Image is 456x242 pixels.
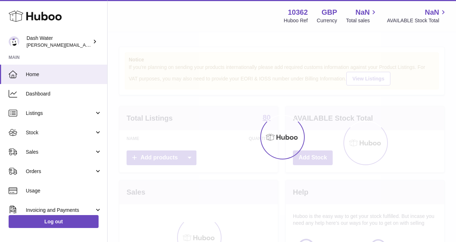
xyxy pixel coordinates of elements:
[387,17,447,24] span: AVAILABLE Stock Total
[355,8,370,17] span: NaN
[26,168,94,175] span: Orders
[317,17,337,24] div: Currency
[284,17,308,24] div: Huboo Ref
[9,215,99,228] a: Log out
[27,35,91,48] div: Dash Water
[387,8,447,24] a: NaN AVAILABLE Stock Total
[346,8,378,24] a: NaN Total sales
[26,129,94,136] span: Stock
[322,8,337,17] strong: GBP
[288,8,308,17] strong: 10362
[26,149,94,155] span: Sales
[26,207,94,214] span: Invoicing and Payments
[26,187,102,194] span: Usage
[26,90,102,97] span: Dashboard
[26,110,94,117] span: Listings
[346,17,378,24] span: Total sales
[27,42,144,48] span: [PERSON_NAME][EMAIL_ADDRESS][DOMAIN_NAME]
[9,36,19,47] img: james@dash-water.com
[425,8,439,17] span: NaN
[26,71,102,78] span: Home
